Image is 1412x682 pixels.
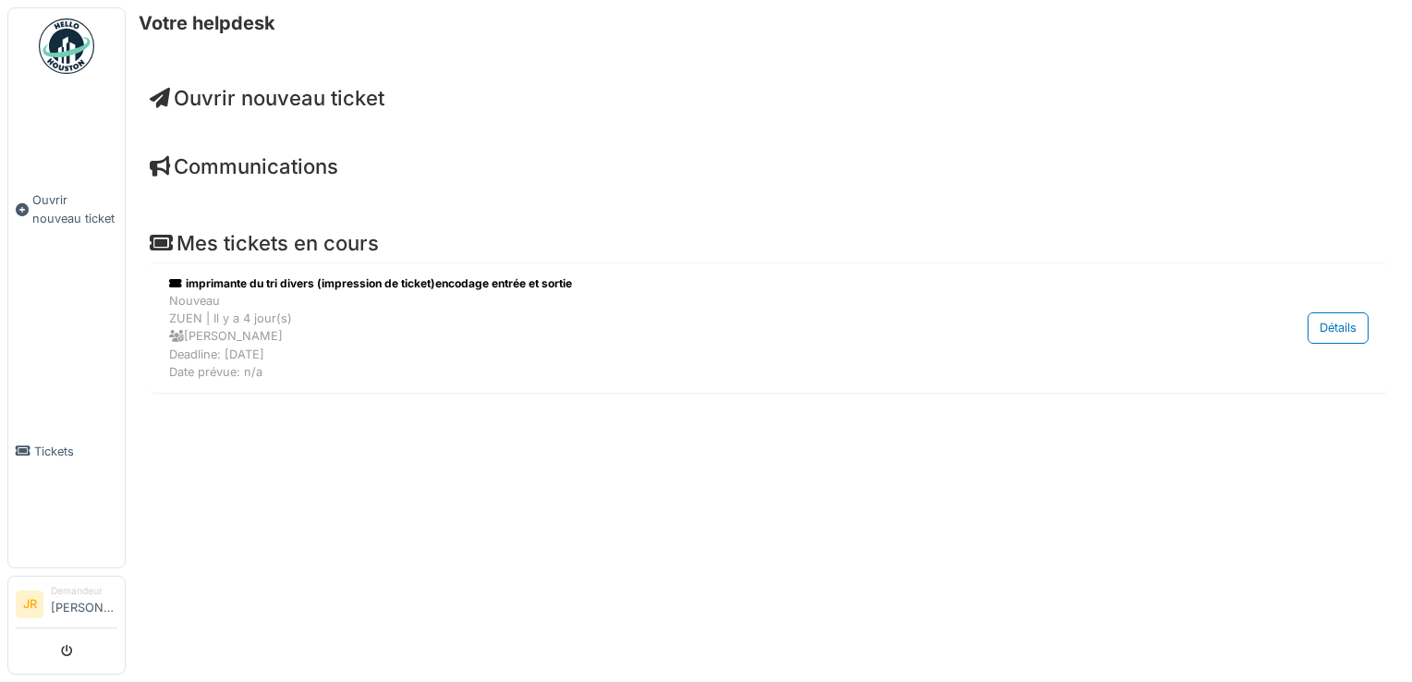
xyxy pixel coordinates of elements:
[8,84,125,335] a: Ouvrir nouveau ticket
[16,584,117,628] a: JR Demandeur[PERSON_NAME]
[139,12,275,34] h6: Votre helpdesk
[34,443,117,460] span: Tickets
[39,18,94,74] img: Badge_color-CXgf-gQk.svg
[150,231,1388,255] h4: Mes tickets en cours
[8,335,125,567] a: Tickets
[169,292,1177,381] div: Nouveau ZUEN | Il y a 4 jour(s) [PERSON_NAME] Deadline: [DATE] Date prévue: n/a
[164,271,1373,385] a: imprimante du tri divers (impression de ticket)encodage entrée et sortie NouveauZUEN | Il y a 4 j...
[150,86,384,110] a: Ouvrir nouveau ticket
[32,191,117,226] span: Ouvrir nouveau ticket
[51,584,117,624] li: [PERSON_NAME]
[51,584,117,598] div: Demandeur
[169,275,1177,292] div: imprimante du tri divers (impression de ticket)encodage entrée et sortie
[16,591,43,618] li: JR
[150,154,1388,178] h4: Communications
[1308,312,1369,343] div: Détails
